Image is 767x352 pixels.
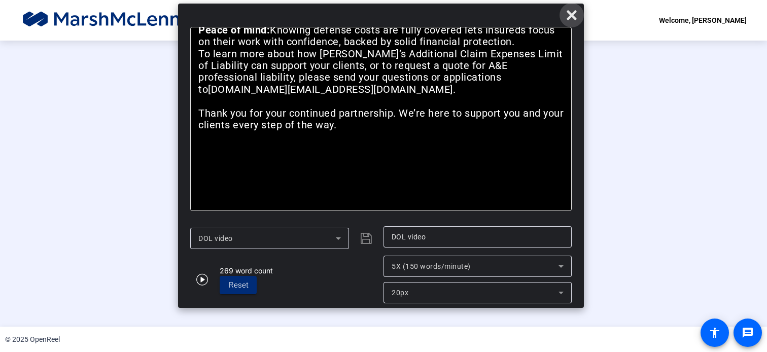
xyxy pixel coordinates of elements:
p: Thank you for your continued partnership. We’re here to support you and your clients every step o... [198,108,564,131]
mat-icon: accessibility [709,327,721,339]
li: Knowing defense costs are fully covered lets insureds focus on their work with confidence, backed... [198,24,564,48]
button: Reset [220,276,257,294]
mat-icon: message [742,327,754,339]
img: OpenReel logo [20,10,205,30]
a: [DOMAIN_NAME][EMAIL_ADDRESS][DOMAIN_NAME] [208,83,453,95]
div: 269 word count [220,265,273,276]
p: To learn more about how [PERSON_NAME]’s Additional Claim Expenses Limit of Liability can support ... [198,48,564,108]
strong: Peace of mind: [198,24,270,36]
div: © 2025 OpenReel [5,334,60,345]
div: Welcome, [PERSON_NAME] [659,14,747,26]
span: 5X (150 words/minute) [392,262,471,270]
span: 20px [392,289,408,297]
span: DOL video [198,234,233,242]
span: Reset [229,280,249,290]
input: Title [392,231,564,243]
